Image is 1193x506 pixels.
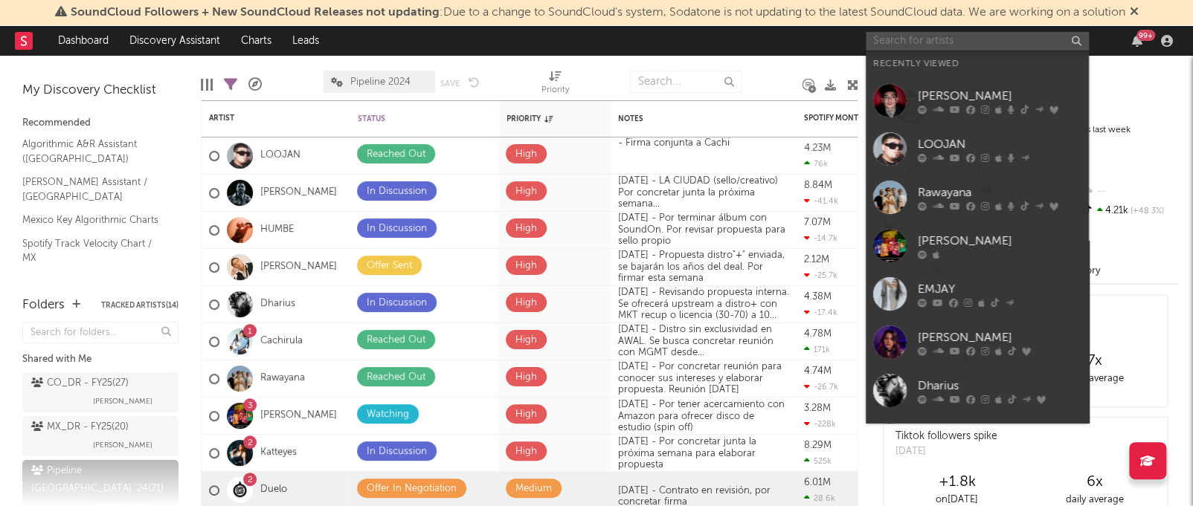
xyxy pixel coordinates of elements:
div: Spotify Monthly Listeners [804,114,916,123]
div: In Discussion [367,183,427,201]
div: [DATE] - Revisando propuesta interna. Se ofrecerá upstream a distro+ con MKT recup o licencia (30... [611,287,797,322]
a: LOOJAN [866,125,1089,173]
div: 525k [804,456,832,466]
div: In Discussion [367,443,427,461]
button: 99+ [1132,35,1142,47]
div: High [515,406,537,424]
div: -228k [804,419,836,429]
input: Search... [630,71,742,93]
div: 2.12M [804,255,829,265]
a: Dharius [866,366,1089,415]
div: 99 + [1136,30,1155,41]
div: Por concretar junta la próxima semana [618,187,789,210]
div: -17.4k [804,308,837,317]
div: Status [358,114,454,123]
a: Charts [231,26,282,56]
div: [DATE] - Distro sin exclusividad en AWAL. Se busca concretar reunión con MGMT desde [GEOGRAPHIC_D... [611,324,797,359]
div: 4.23M [804,143,831,153]
div: Filters(23 of 71) [224,63,237,106]
a: Dashboard [48,26,119,56]
div: MX_DR - FY25 ( 20 ) [31,418,129,436]
div: 6 x [1026,473,1163,491]
div: [DATE] - Propuesta distro"+" enviada, se bajarán los años del deal. Por firmar esta semana [611,250,797,285]
div: 4.21k [1079,201,1178,221]
div: [DATE] [895,444,997,459]
div: [PERSON_NAME] [918,232,1081,250]
a: Dharius [260,298,295,311]
div: Tiktok followers spike [895,429,997,444]
span: [PERSON_NAME] [93,392,152,410]
div: Notes [618,114,767,123]
input: Search for artists [866,32,1089,51]
div: 8.29M [804,441,832,450]
div: Pipeline [GEOGRAPHIC_DATA] '24 ( 71 ) [31,462,166,498]
div: High [515,257,537,275]
div: [PERSON_NAME] [918,328,1081,346]
span: SoundCloud Followers + New SoundCloud Releases not updating [71,7,440,19]
a: Leads [282,26,329,56]
div: A&R Pipeline [248,63,262,106]
div: -14.7k [804,233,837,243]
div: Reached Out [367,331,425,349]
div: High [515,294,537,312]
div: Priority [541,63,569,106]
div: In Discussion [367,220,427,238]
div: Rawayana [918,184,1081,201]
button: Tracked Artists(14) [101,302,179,309]
input: Search for folders... [22,322,179,343]
a: [PERSON_NAME] [866,221,1089,270]
a: [PERSON_NAME] [866,318,1089,366]
span: +48.3 % [1128,207,1164,215]
div: Watching [367,406,409,424]
div: High [515,146,537,163]
div: 8.84M [804,181,832,190]
div: Folders [22,296,65,314]
div: In Discussion [367,294,427,312]
div: -26.7k [804,382,838,392]
div: CO_DR - FY25 ( 27 ) [31,374,129,392]
div: High [515,369,537,386]
a: Rawayana [260,372,305,385]
div: 4.74M [804,366,832,376]
div: Reached Out [367,369,425,386]
a: [PERSON_NAME] [260,261,337,273]
div: EMJAY [918,280,1081,298]
div: Edit Columns [201,63,213,106]
div: 171k [804,345,830,354]
div: 76k [804,159,828,169]
a: EMJAY [866,270,1089,318]
div: Recommended [22,114,179,132]
div: High [515,183,537,201]
div: [PERSON_NAME] [918,87,1081,105]
div: [DATE] - Por concretar junta la próxima semana para elaborar propuesta [611,436,797,471]
a: Spotify Track Velocity Chart / MX [22,236,164,266]
a: Rawayana [866,173,1089,221]
div: 3.28M [804,403,831,413]
div: Priority [541,82,569,100]
div: -41.4k [804,196,838,206]
a: Katteyes [260,447,297,459]
a: [PERSON_NAME] [866,77,1089,125]
div: 7.07M [804,218,831,227]
a: [PERSON_NAME] [866,415,1089,463]
div: +1.8k [888,473,1026,491]
div: Shared with Me [22,351,179,369]
div: [DATE] - LA CIUDAD (sello/creativo) [611,175,797,210]
div: [DATE] - Por terminar álbum con SoundOn. Por revisar propuesta para sello propio [611,213,797,247]
a: [PERSON_NAME] Assistant / [GEOGRAPHIC_DATA] [22,174,164,204]
a: LOOJAN [260,149,300,162]
a: Duelo [260,484,287,496]
div: LOOJAN [918,135,1081,153]
div: [DATE] - Por concretar reunión para conocer sus intereses y elaborar propuesta. Reunión [DATE] [611,361,797,396]
div: 7 x [1026,352,1163,370]
div: 4.78M [804,329,832,339]
a: MX_DR - FY25(20)[PERSON_NAME] [22,416,179,456]
div: 4.38M [804,292,832,302]
div: 6.01M [804,478,831,487]
a: Cachirula [260,335,303,348]
button: Save [440,80,460,88]
div: My Discovery Checklist [22,82,179,100]
div: Recently Viewed [873,55,1081,73]
span: [PERSON_NAME] [93,436,152,454]
a: [PERSON_NAME] [260,186,337,199]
